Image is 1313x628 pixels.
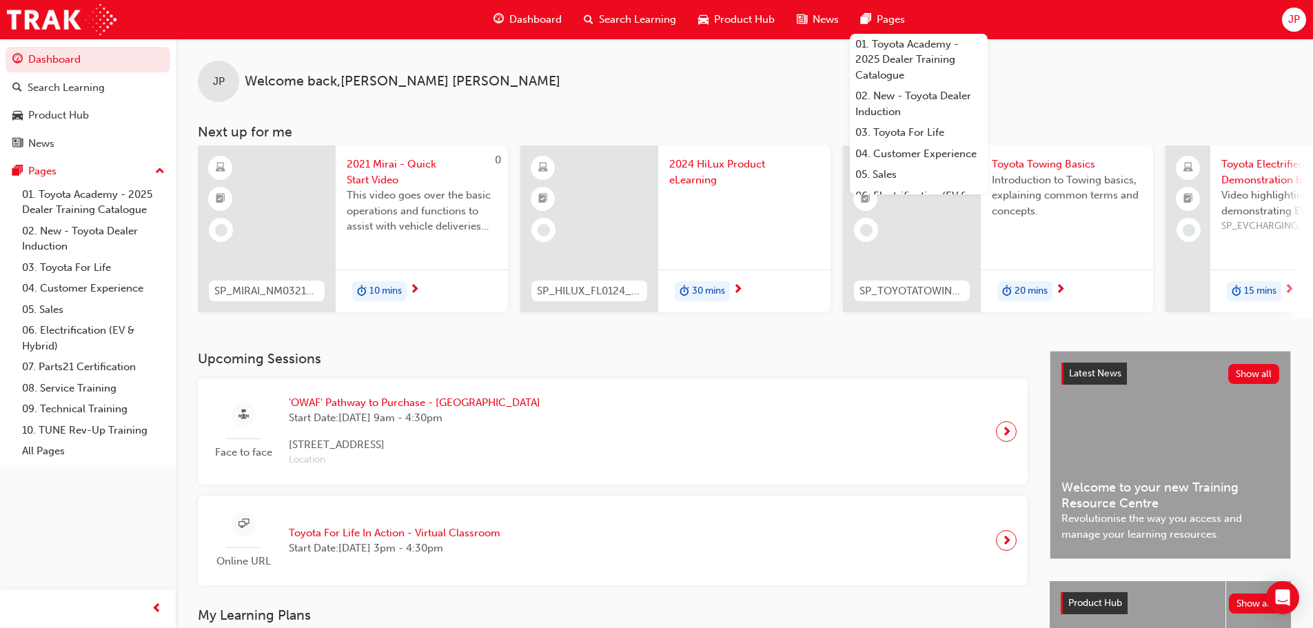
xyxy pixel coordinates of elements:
a: 02. New - Toyota Dealer Induction [850,85,988,122]
span: car-icon [12,110,23,122]
span: next-icon [1055,284,1066,296]
span: Face to face [209,445,278,460]
span: duration-icon [357,283,367,301]
a: SP_HILUX_FL0124_EL2024 HiLux Product eLearningduration-icon30 mins [520,145,831,312]
span: Introduction to Towing basics, explaining common terms and concepts. [992,172,1142,219]
span: next-icon [409,284,420,296]
span: 20 mins [1015,283,1048,299]
span: 'OWAF' Pathway to Purchase - [GEOGRAPHIC_DATA] [289,395,540,411]
span: Revolutionise the way you access and manage your learning resources. [1061,511,1279,542]
a: SP_TOYOTATOWING_0424Toyota Towing BasicsIntroduction to Towing basics, explaining common terms an... [843,145,1153,312]
span: learningRecordVerb_NONE-icon [1183,224,1195,236]
span: Dashboard [509,12,562,28]
div: Pages [28,163,57,179]
span: learningResourceType_ELEARNING-icon [538,159,548,177]
span: next-icon [733,284,743,296]
a: 09. Technical Training [17,398,170,420]
span: next-icon [1001,422,1012,441]
h3: Next up for me [176,124,1313,140]
span: News [813,12,839,28]
span: 2021 Mirai - Quick Start Video [347,156,497,188]
span: JP [1288,12,1300,28]
button: Show all [1229,594,1281,614]
span: SP_HILUX_FL0124_EL [537,283,642,299]
span: SP_TOYOTATOWING_0424 [859,283,964,299]
a: Latest NewsShow all [1061,363,1279,385]
span: laptop-icon [1183,159,1193,177]
a: Dashboard [6,47,170,72]
a: Latest NewsShow allWelcome to your new Training Resource CentreRevolutionise the way you access a... [1050,351,1291,559]
span: duration-icon [1002,283,1012,301]
a: All Pages [17,440,170,462]
span: car-icon [698,11,709,28]
span: This video goes over the basic operations and functions to assist with vehicle deliveries and han... [347,188,497,234]
a: 07. Parts21 Certification [17,356,170,378]
span: 2024 HiLux Product eLearning [669,156,820,188]
span: Pages [877,12,905,28]
span: Welcome to your new Training Resource Centre [1061,480,1279,511]
button: Pages [6,159,170,184]
a: guage-iconDashboard [482,6,573,34]
a: 01. Toyota Academy - 2025 Dealer Training Catalogue [17,184,170,221]
span: JP [213,74,225,90]
span: 10 mins [369,283,402,299]
span: booktick-icon [538,190,548,208]
a: search-iconSearch Learning [573,6,687,34]
span: learningResourceType_ELEARNING-icon [216,159,225,177]
a: 08. Service Training [17,378,170,399]
span: sessionType_ONLINE_URL-icon [238,516,249,533]
span: news-icon [12,138,23,150]
a: Product Hub [6,103,170,128]
a: car-iconProduct Hub [687,6,786,34]
span: Latest News [1069,367,1121,379]
span: Toyota For Life In Action - Virtual Classroom [289,525,500,541]
span: news-icon [797,11,807,28]
div: Search Learning [28,80,105,96]
span: SP_MIRAI_NM0321_VID [214,283,319,299]
span: 30 mins [692,283,725,299]
span: 0 [495,154,501,166]
img: Trak [7,4,116,35]
span: duration-icon [680,283,689,301]
span: search-icon [584,11,593,28]
a: Search Learning [6,75,170,101]
span: next-icon [1001,531,1012,550]
span: pages-icon [861,11,871,28]
button: Show all [1228,364,1280,384]
span: Online URL [209,554,278,569]
span: learningRecordVerb_NONE-icon [215,224,227,236]
a: 01. Toyota Academy - 2025 Dealer Training Catalogue [850,34,988,86]
span: search-icon [12,82,22,94]
span: pages-icon [12,165,23,178]
span: learningRecordVerb_NONE-icon [860,224,873,236]
span: 15 mins [1244,283,1276,299]
span: [STREET_ADDRESS] [289,437,540,453]
a: 04. Customer Experience [850,143,988,165]
a: 06. Electrification (EV & Hybrid) [17,320,170,356]
a: 0SP_MIRAI_NM0321_VID2021 Mirai - Quick Start VideoThis video goes over the basic operations and f... [198,145,508,312]
a: News [6,131,170,156]
span: Location [289,452,540,468]
span: Product Hub [1068,597,1122,609]
div: Product Hub [28,108,89,123]
a: news-iconNews [786,6,850,34]
span: guage-icon [493,11,504,28]
span: sessionType_FACE_TO_FACE-icon [238,407,249,424]
span: Welcome back , [PERSON_NAME] [PERSON_NAME] [245,74,560,90]
div: Open Intercom Messenger [1266,581,1299,614]
a: Product HubShow all [1061,592,1280,614]
a: 05. Sales [17,299,170,321]
span: prev-icon [152,600,162,618]
a: 06. Electrification (EV & Hybrid) [850,185,988,222]
a: 03. Toyota For Life [850,122,988,143]
span: next-icon [1284,284,1294,296]
a: 04. Customer Experience [17,278,170,299]
a: 05. Sales [850,164,988,185]
a: Face to face'OWAF' Pathway to Purchase - [GEOGRAPHIC_DATA]Start Date:[DATE] 9am - 4:30pm[STREET_A... [209,389,1017,474]
span: Start Date: [DATE] 9am - 4:30pm [289,410,540,426]
button: DashboardSearch LearningProduct HubNews [6,44,170,159]
a: Online URLToyota For Life In Action - Virtual ClassroomStart Date:[DATE] 3pm - 4:30pm [209,507,1017,575]
span: learningRecordVerb_NONE-icon [538,224,550,236]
